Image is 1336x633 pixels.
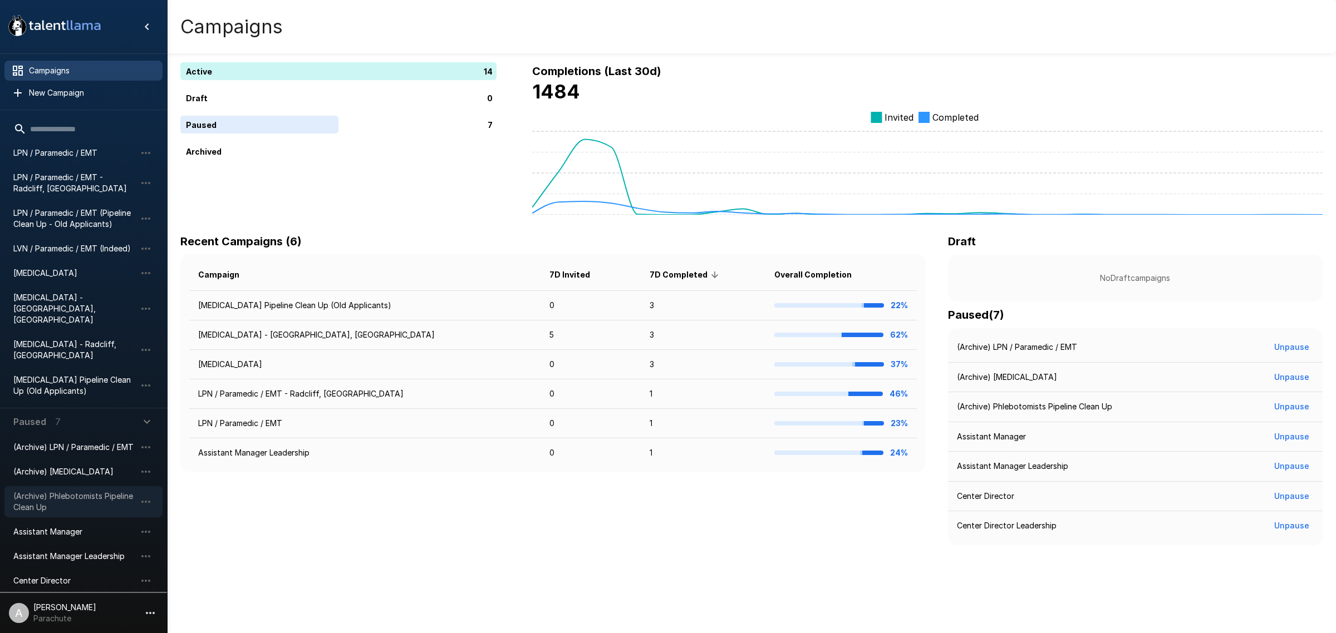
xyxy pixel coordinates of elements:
[957,342,1077,353] p: (Archive) LPN / Paramedic / EMT
[488,119,493,131] p: 7
[650,268,722,281] span: 7D Completed
[189,409,541,438] td: LPN / Paramedic / EMT
[541,350,641,379] td: 0
[774,268,866,281] span: Overall Completion
[198,268,254,281] span: Campaign
[957,461,1068,472] p: Assistant Manager Leadership
[1270,486,1314,507] button: Unpause
[891,300,908,310] b: 22%
[487,92,493,104] p: 0
[641,291,765,320] td: 3
[957,491,1014,502] p: Center Director
[180,235,302,248] b: Recent Campaigns (6)
[541,438,641,468] td: 0
[641,320,765,350] td: 3
[891,359,908,369] b: 37%
[641,379,765,409] td: 1
[948,308,1004,322] b: Paused ( 7 )
[641,409,765,438] td: 1
[189,350,541,379] td: [MEDICAL_DATA]
[1270,427,1314,447] button: Unpause
[1270,367,1314,388] button: Unpause
[532,80,580,103] b: 1484
[549,268,605,281] span: 7D Invited
[1270,456,1314,477] button: Unpause
[957,431,1026,442] p: Assistant Manager
[189,379,541,409] td: LPN / Paramedic / EMT - Radcliff, [GEOGRAPHIC_DATA]
[948,235,976,248] b: Draft
[541,379,641,409] td: 0
[541,320,641,350] td: 5
[541,409,641,438] td: 0
[1270,516,1314,536] button: Unpause
[641,438,765,468] td: 1
[1270,397,1314,417] button: Unpause
[189,438,541,468] td: Assistant Manager Leadership
[484,66,493,77] p: 14
[180,15,283,38] h4: Campaigns
[957,401,1112,412] p: (Archive) Phlebotomists Pipeline Clean Up
[891,418,908,428] b: 23%
[641,350,765,379] td: 3
[1270,337,1314,358] button: Unpause
[890,448,908,457] b: 24%
[890,330,908,339] b: 62%
[532,65,661,78] b: Completions (Last 30d)
[957,520,1057,531] p: Center Director Leadership
[541,291,641,320] td: 0
[189,320,541,350] td: [MEDICAL_DATA] - [GEOGRAPHIC_DATA], [GEOGRAPHIC_DATA]
[966,273,1305,284] p: No Draft campaigns
[189,291,541,320] td: [MEDICAL_DATA] Pipeline Clean Up (Old Applicants)
[957,372,1057,383] p: (Archive) [MEDICAL_DATA]
[890,389,908,398] b: 46%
